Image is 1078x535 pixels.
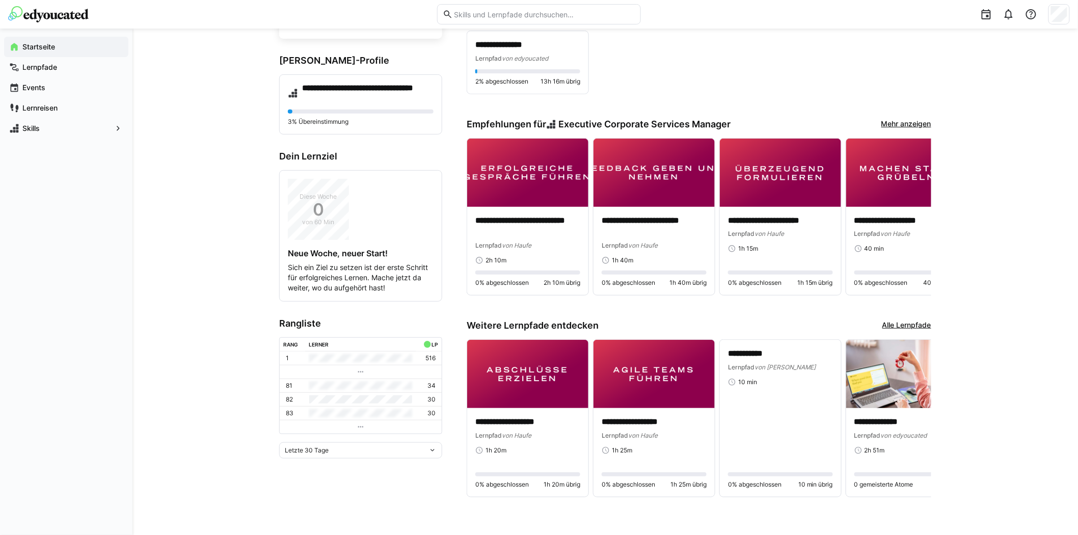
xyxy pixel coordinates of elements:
[628,432,658,439] span: von Haufe
[486,446,506,454] span: 1h 20m
[720,139,841,207] img: image
[284,341,299,347] div: Rang
[558,119,731,130] span: Executive Corporate Services Manager
[475,55,502,62] span: Lernpfad
[797,279,833,287] span: 1h 15m übrig
[286,395,293,404] p: 82
[628,242,658,249] span: von Haufe
[881,230,910,237] span: von Haufe
[475,242,502,249] span: Lernpfad
[467,340,588,408] img: image
[754,230,784,237] span: von Haufe
[865,446,885,454] span: 2h 51m
[612,256,633,264] span: 1h 40m
[288,118,434,126] p: 3% Übereinstimmung
[309,341,329,347] div: Lerner
[502,55,548,62] span: von edyoucated
[279,55,442,66] h3: [PERSON_NAME]-Profile
[286,382,292,390] p: 81
[467,320,599,331] h3: Weitere Lernpfade entdecken
[602,242,628,249] span: Lernpfad
[670,480,707,489] span: 1h 25m übrig
[475,77,528,86] span: 2% abgeschlossen
[453,10,635,19] input: Skills und Lernpfade durchsuchen…
[846,340,967,408] img: image
[754,363,816,371] span: von [PERSON_NAME]
[288,262,434,293] p: Sich ein Ziel zu setzen ist der erste Schritt für erfolgreiches Lernen. Mache jetzt da weiter, wo...
[427,395,436,404] p: 30
[285,446,329,454] span: Letzte 30 Tage
[881,432,927,439] span: von edyoucated
[279,318,442,329] h3: Rangliste
[738,245,758,253] span: 1h 15m
[854,279,908,287] span: 0% abgeschlossen
[728,230,754,237] span: Lernpfad
[502,242,531,249] span: von Haufe
[286,409,293,417] p: 83
[475,279,529,287] span: 0% abgeschlossen
[502,432,531,439] span: von Haufe
[854,480,913,489] span: 0 gemeisterte Atome
[427,409,436,417] p: 30
[475,432,502,439] span: Lernpfad
[279,151,442,162] h3: Dein Lernziel
[602,432,628,439] span: Lernpfad
[728,480,781,489] span: 0% abgeschlossen
[427,382,436,390] p: 34
[612,446,632,454] span: 1h 25m
[728,279,781,287] span: 0% abgeschlossen
[602,480,655,489] span: 0% abgeschlossen
[541,77,580,86] span: 13h 16m übrig
[594,340,715,408] img: image
[728,363,754,371] span: Lernpfad
[475,480,529,489] span: 0% abgeschlossen
[544,279,580,287] span: 2h 10m übrig
[486,256,506,264] span: 2h 10m
[924,279,959,287] span: 40 min übrig
[798,480,833,489] span: 10 min übrig
[669,279,707,287] span: 1h 40m übrig
[854,230,881,237] span: Lernpfad
[425,354,436,362] p: 516
[594,139,715,207] img: image
[865,245,884,253] span: 40 min
[882,320,931,331] a: Alle Lernpfade
[544,480,580,489] span: 1h 20m übrig
[467,139,588,207] img: image
[881,119,931,130] a: Mehr anzeigen
[467,119,731,130] h3: Empfehlungen für
[854,432,881,439] span: Lernpfad
[288,248,434,258] h4: Neue Woche, neuer Start!
[286,354,289,362] p: 1
[432,341,438,347] div: LP
[602,279,655,287] span: 0% abgeschlossen
[738,378,757,386] span: 10 min
[846,139,967,207] img: image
